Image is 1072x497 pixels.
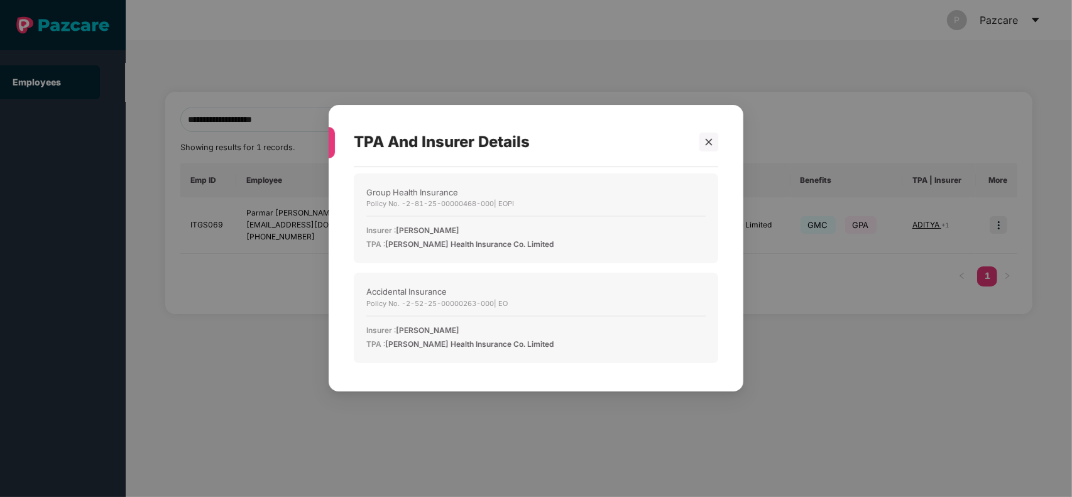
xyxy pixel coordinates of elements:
[385,240,554,249] span: [PERSON_NAME] Health Insurance Co. Limited
[385,340,554,349] span: [PERSON_NAME] Health Insurance Co. Limited
[366,326,396,336] span: Insurer :
[366,199,706,210] div: Policy No. - 2-81-25-00000468-000 | EOPI
[366,286,706,298] div: Accidental Insurance
[366,298,706,309] div: Policy No. - 2-52-25-00000263-000 | EO
[366,340,385,349] span: TPA :
[396,326,459,336] span: [PERSON_NAME]
[366,226,396,236] span: Insurer :
[366,240,385,249] span: TPA :
[704,138,713,146] span: close
[396,226,459,236] span: [PERSON_NAME]
[354,117,688,167] div: TPA And Insurer Details
[366,186,706,199] div: Group Health Insurance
